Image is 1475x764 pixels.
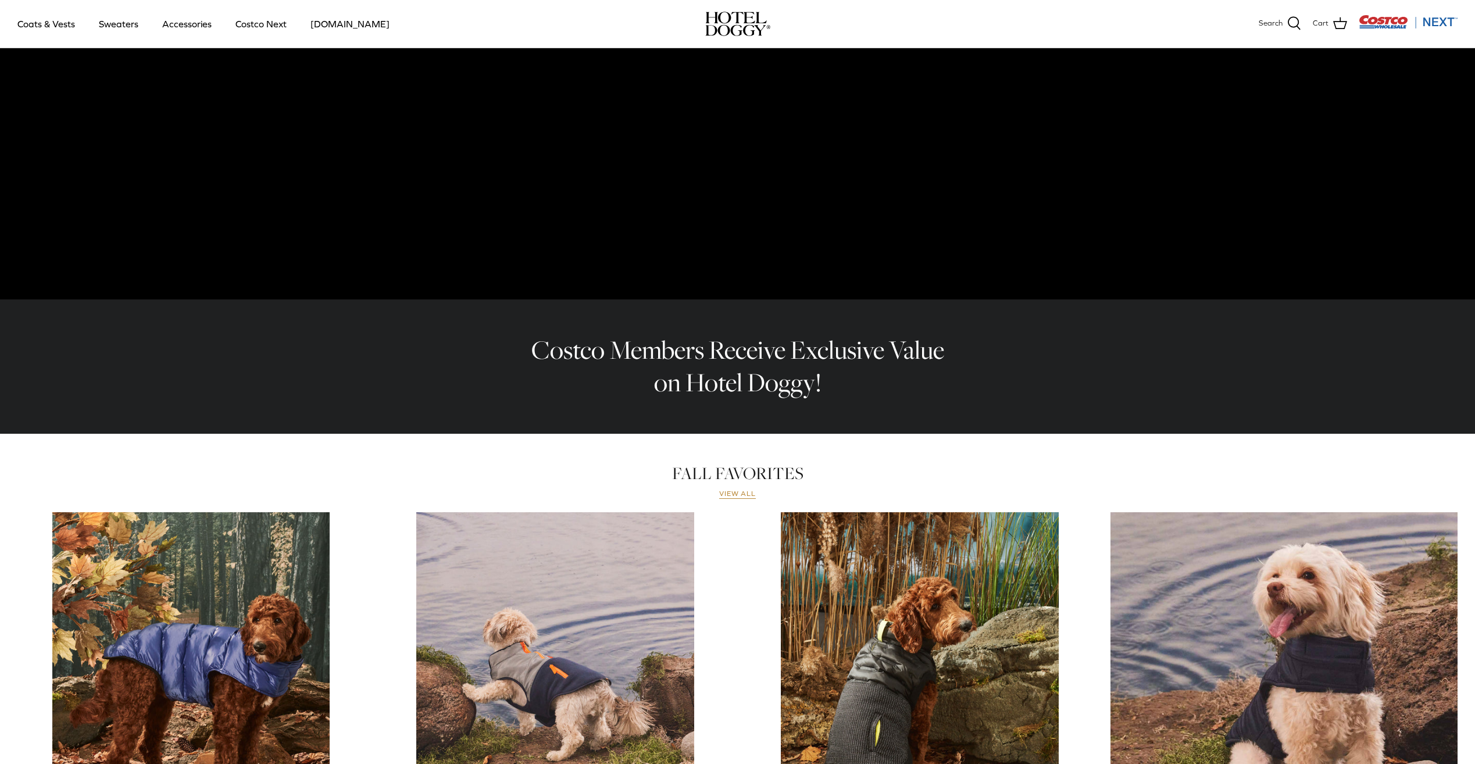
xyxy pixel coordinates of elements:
[225,4,297,44] a: Costco Next
[1359,22,1458,31] a: Visit Costco Next
[88,4,149,44] a: Sweaters
[719,490,756,499] a: View all
[1313,17,1328,30] span: Cart
[152,4,222,44] a: Accessories
[1313,16,1347,31] a: Cart
[705,12,770,36] a: hoteldoggy.com hoteldoggycom
[300,4,400,44] a: [DOMAIN_NAME]
[7,4,85,44] a: Coats & Vests
[705,12,770,36] img: hoteldoggycom
[1259,17,1283,30] span: Search
[672,462,803,485] a: FALL FAVORITES
[1359,15,1458,29] img: Costco Next
[1259,16,1301,31] a: Search
[523,334,953,399] h2: Costco Members Receive Exclusive Value on Hotel Doggy!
